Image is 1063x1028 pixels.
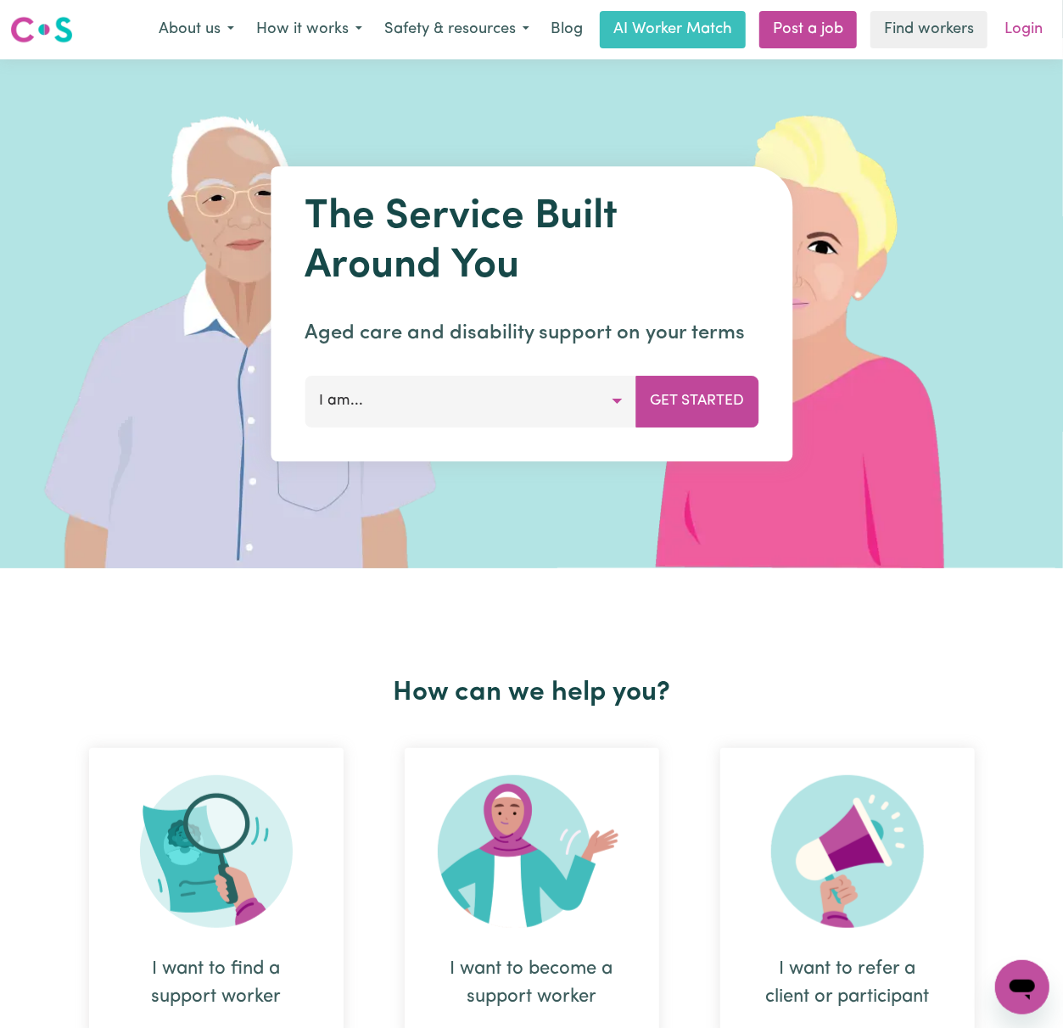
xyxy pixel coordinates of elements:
[445,955,618,1011] div: I want to become a support worker
[540,11,593,48] a: Blog
[373,12,540,47] button: Safety & resources
[994,11,1053,48] a: Login
[245,12,373,47] button: How it works
[870,11,987,48] a: Find workers
[635,376,758,427] button: Get Started
[130,955,303,1011] div: I want to find a support worker
[600,11,746,48] a: AI Worker Match
[10,14,73,45] img: Careseekers logo
[995,960,1049,1014] iframe: Button to launch messaging window
[305,193,758,291] h1: The Service Built Around You
[305,376,636,427] button: I am...
[759,11,857,48] a: Post a job
[140,775,293,928] img: Search
[761,955,934,1011] div: I want to refer a client or participant
[10,10,73,49] a: Careseekers logo
[771,775,924,928] img: Refer
[148,12,245,47] button: About us
[438,775,626,928] img: Become Worker
[305,318,758,349] p: Aged care and disability support on your terms
[59,677,1005,709] h2: How can we help you?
